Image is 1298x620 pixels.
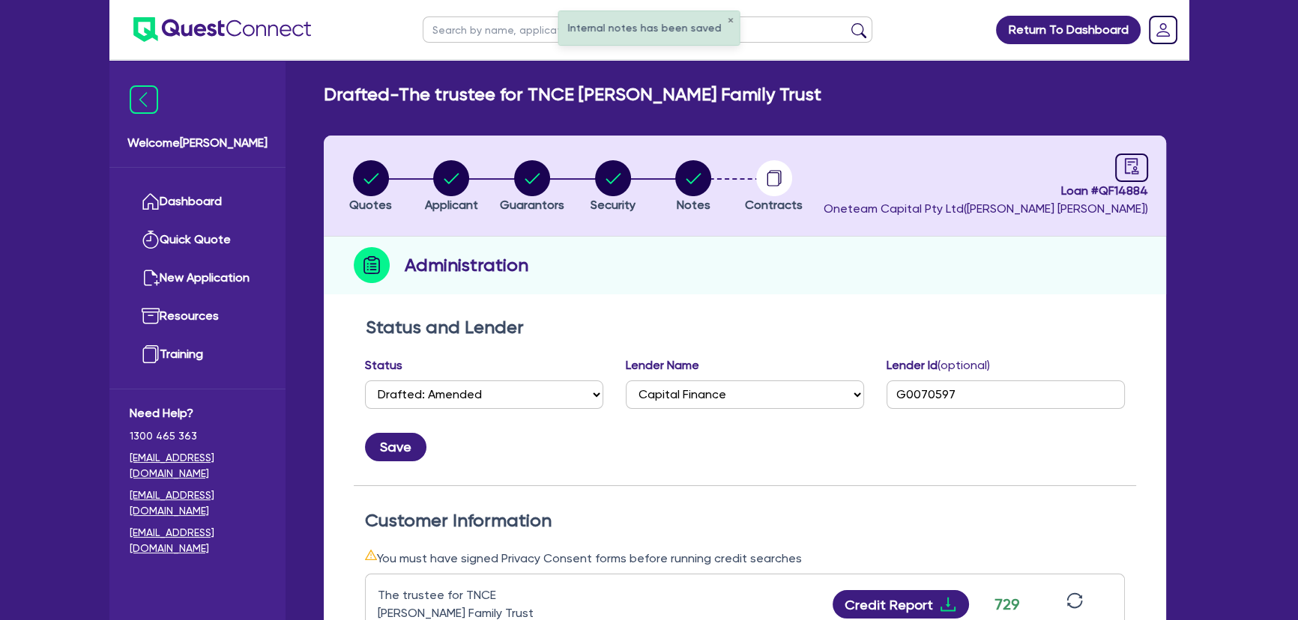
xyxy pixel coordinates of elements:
[988,593,1025,616] div: 729
[142,307,160,325] img: resources
[405,252,528,279] h2: Administration
[354,247,390,283] img: step-icon
[939,595,957,613] span: download
[424,159,479,215] button: Applicant
[130,450,265,481] a: [EMAIL_ADDRESS][DOMAIN_NAME]
[365,433,426,461] button: Save
[130,221,265,259] a: Quick Quote
[833,590,970,619] button: Credit Reportdownload
[1144,10,1183,49] a: Dropdown toggle
[130,183,265,221] a: Dashboard
[127,134,268,152] span: Welcome [PERSON_NAME]
[348,159,393,215] button: Quotes
[423,16,872,43] input: Search by name, application ID or mobile number...
[133,17,311,42] img: quest-connect-logo-blue
[130,297,265,335] a: Resources
[349,198,392,212] span: Quotes
[626,356,699,374] label: Lender Name
[590,159,636,215] button: Security
[1066,592,1083,609] span: sync
[591,198,636,212] span: Security
[365,510,1125,532] h2: Customer Information
[365,356,402,374] label: Status
[887,356,990,374] label: Lender Id
[142,269,160,287] img: new-application
[499,159,565,215] button: Guarantors
[744,159,803,215] button: Contracts
[996,16,1141,44] a: Return To Dashboard
[142,231,160,249] img: quick-quote
[130,487,265,519] a: [EMAIL_ADDRESS][DOMAIN_NAME]
[1115,154,1148,182] a: audit
[130,259,265,297] a: New Application
[674,159,712,215] button: Notes
[1123,158,1140,174] span: audit
[728,17,734,25] button: ✕
[559,11,740,45] div: Internal notes has been saved
[130,428,265,444] span: 1300 465 363
[130,404,265,422] span: Need Help?
[677,198,710,212] span: Notes
[365,549,377,561] span: warning
[130,525,265,556] a: [EMAIL_ADDRESS][DOMAIN_NAME]
[130,335,265,374] a: Training
[324,84,821,106] h2: Drafted - The trustee for TNCE [PERSON_NAME] Family Trust
[824,201,1148,216] span: Oneteam Capital Pty Ltd ( [PERSON_NAME] [PERSON_NAME] )
[425,198,478,212] span: Applicant
[1062,592,1087,618] button: sync
[745,198,803,212] span: Contracts
[500,198,564,212] span: Guarantors
[938,358,990,372] span: (optional)
[366,317,1124,338] h2: Status and Lender
[142,345,160,363] img: training
[824,182,1148,200] span: Loan # QF14884
[130,85,158,114] img: icon-menu-close
[365,549,1125,568] div: You must have signed Privacy Consent forms before running credit searches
